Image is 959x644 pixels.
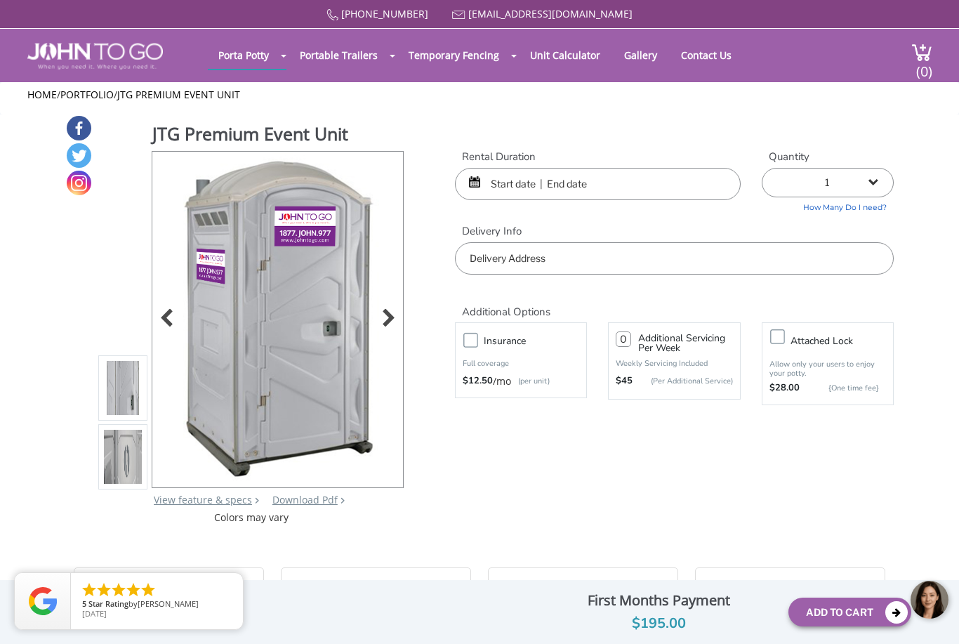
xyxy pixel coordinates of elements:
p: Full coverage [463,357,579,371]
span: by [82,600,232,610]
span: [PERSON_NAME] [138,598,199,609]
div: /mo [463,374,579,388]
label: Quantity [762,150,894,164]
input: Start date | End date [455,168,741,200]
strong: $28.00 [769,381,800,395]
img: Product [171,152,385,482]
a: Facebook [67,116,91,140]
a: How Many Do I need? [762,197,894,213]
img: JOHN to go [27,43,163,70]
ul: / / [27,88,932,102]
p: Allow only your users to enjoy your potty. [769,360,886,378]
li:  [140,581,157,598]
img: Product [104,294,142,625]
a: Gallery [614,41,668,69]
img: Review Rating [29,587,57,615]
a: JTG Premium Event Unit [117,88,240,101]
a: Temporary Fencing [398,41,510,69]
h2: Additional Options [455,289,894,319]
a: Portfolio [60,88,114,101]
a: Twitter [67,143,91,168]
a: View feature & specs [154,493,252,506]
img: right arrow icon [255,497,259,504]
label: Rental Duration [455,150,741,164]
div: First Months Payment [540,589,778,612]
div: Colors may vary [98,511,405,525]
span: 5 [82,598,86,609]
p: Weekly Servicing Included [616,358,732,369]
a: [PHONE_NUMBER] [341,7,428,20]
a: Unit Calculator [520,41,611,69]
label: Delivery Info [455,224,894,239]
img: cart a [911,43,932,62]
span: [DATE] [82,608,107,619]
span: Star Rating [88,598,128,609]
a: Contact Us [670,41,742,69]
strong: $45 [616,374,633,388]
div: $195.00 [540,612,778,635]
img: Mail [452,11,465,20]
a: Portable Trailers [289,41,388,69]
a: [EMAIL_ADDRESS][DOMAIN_NAME] [468,7,633,20]
iframe: Live Chat Button [748,570,959,629]
h3: Attached lock [791,332,900,350]
input: 0 [616,331,631,347]
li:  [95,581,112,598]
li:  [110,581,127,598]
p: (per unit) [511,374,550,388]
h3: Insurance [484,332,593,350]
input: Delivery Address [455,242,894,275]
a: Download Pdf [272,493,338,506]
p: (Per Additional Service) [633,376,732,386]
strong: $12.50 [463,374,493,388]
li:  [81,581,98,598]
img: Call [326,9,338,21]
li:  [125,581,142,598]
p: {One time fee} [807,381,879,395]
img: chevron.png [340,497,345,504]
h1: JTG Premium Event Unit [152,121,405,150]
a: Home [27,88,57,101]
a: Instagram [67,171,91,195]
h3: Additional Servicing Per Week [638,334,732,353]
a: Porta Potty [208,41,279,69]
img: Product [104,225,142,556]
span: (0) [915,51,932,81]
